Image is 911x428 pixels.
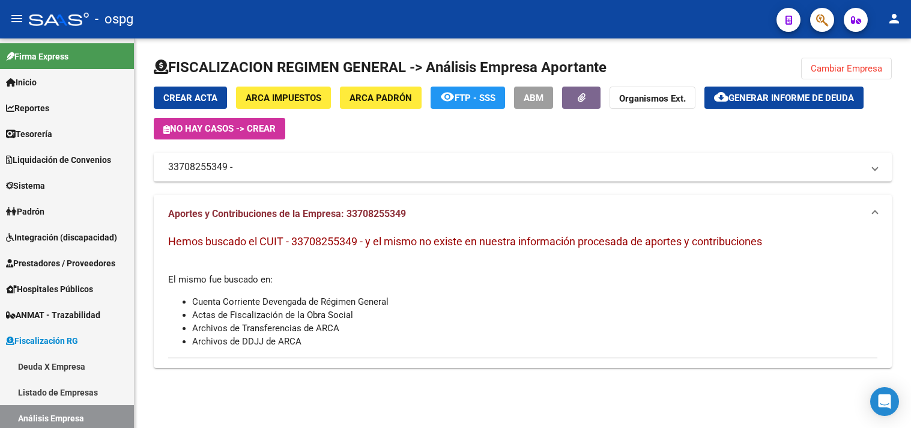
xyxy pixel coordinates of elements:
button: ARCA Impuestos [236,87,331,109]
mat-panel-title: 33708255349 - [168,160,863,174]
span: ABM [524,93,543,103]
span: Integración (discapacidad) [6,231,117,244]
span: ARCA Padrón [350,93,412,103]
mat-icon: person [887,11,901,26]
div: Open Intercom Messenger [870,387,899,416]
button: ABM [514,87,553,109]
div: Aportes y Contribuciones de la Empresa: 33708255349 [154,233,892,368]
span: Reportes [6,102,49,115]
span: FTP - SSS [455,93,495,103]
span: ARCA Impuestos [246,93,321,103]
mat-expansion-panel-header: 33708255349 - [154,153,892,182]
span: Firma Express [6,50,68,63]
span: ANMAT - Trazabilidad [6,308,100,322]
h1: FISCALIZACION REGIMEN GENERAL -> Análisis Empresa Aportante [154,58,607,77]
span: Inicio [6,76,37,89]
span: Generar informe de deuda [728,93,854,103]
span: No hay casos -> Crear [163,123,276,134]
mat-icon: menu [10,11,24,26]
span: Tesorería [6,127,52,141]
span: Liquidación de Convenios [6,153,111,167]
mat-expansion-panel-header: Aportes y Contribuciones de la Empresa: 33708255349 [154,195,892,233]
li: Cuenta Corriente Devengada de Régimen General [192,295,877,308]
span: Aportes y Contribuciones de la Empresa: 33708255349 [168,208,406,219]
button: Cambiar Empresa [801,58,892,79]
span: Prestadores / Proveedores [6,257,115,270]
mat-icon: remove_red_eye [440,90,455,104]
button: Crear Acta [154,87,227,109]
button: Organismos Ext. [610,87,695,109]
li: Actas de Fiscalización de la Obra Social [192,308,877,322]
span: Fiscalización RG [6,334,78,347]
li: Archivos de Transferencias de ARCA [192,322,877,335]
span: Padrón [6,205,44,218]
span: Sistema [6,179,45,192]
span: Hemos buscado el CUIT - 33708255349 - y el mismo no existe en nuestra información procesada de ap... [168,235,762,248]
button: No hay casos -> Crear [154,118,285,139]
span: Crear Acta [163,93,217,103]
button: ARCA Padrón [340,87,422,109]
strong: Organismos Ext. [619,93,686,104]
span: Hospitales Públicos [6,283,93,296]
button: Generar informe de deuda [704,87,864,109]
span: - ospg [95,6,133,32]
span: Cambiar Empresa [811,63,882,74]
li: Archivos de DDJJ de ARCA [192,335,877,348]
button: FTP - SSS [431,87,505,109]
div: El mismo fue buscado en: [168,233,877,348]
mat-icon: cloud_download [714,90,728,104]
